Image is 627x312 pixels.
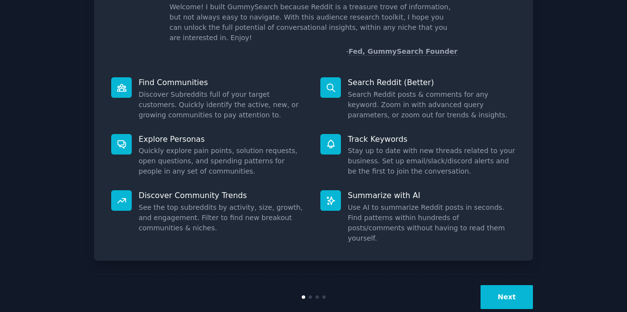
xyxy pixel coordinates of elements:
[348,134,516,144] p: Track Keywords
[139,190,307,201] p: Discover Community Trends
[139,134,307,144] p: Explore Personas
[139,202,307,233] dd: See the top subreddits by activity, size, growth, and engagement. Filter to find new breakout com...
[139,89,307,120] dd: Discover Subreddits full of your target customers. Quickly identify the active, new, or growing c...
[481,285,533,309] button: Next
[348,146,516,177] dd: Stay up to date with new threads related to your business. Set up email/slack/discord alerts and ...
[346,46,458,57] div: -
[139,77,307,88] p: Find Communities
[139,146,307,177] dd: Quickly explore pain points, solution requests, open questions, and spending patterns for people ...
[169,2,458,43] p: Welcome! I built GummySearch because Reddit is a treasure trove of information, but not always ea...
[348,202,516,244] dd: Use AI to summarize Reddit posts in seconds. Find patterns within hundreds of posts/comments with...
[348,47,458,56] a: Fed, GummySearch Founder
[348,77,516,88] p: Search Reddit (Better)
[348,190,516,201] p: Summarize with AI
[348,89,516,120] dd: Search Reddit posts & comments for any keyword. Zoom in with advanced query parameters, or zoom o...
